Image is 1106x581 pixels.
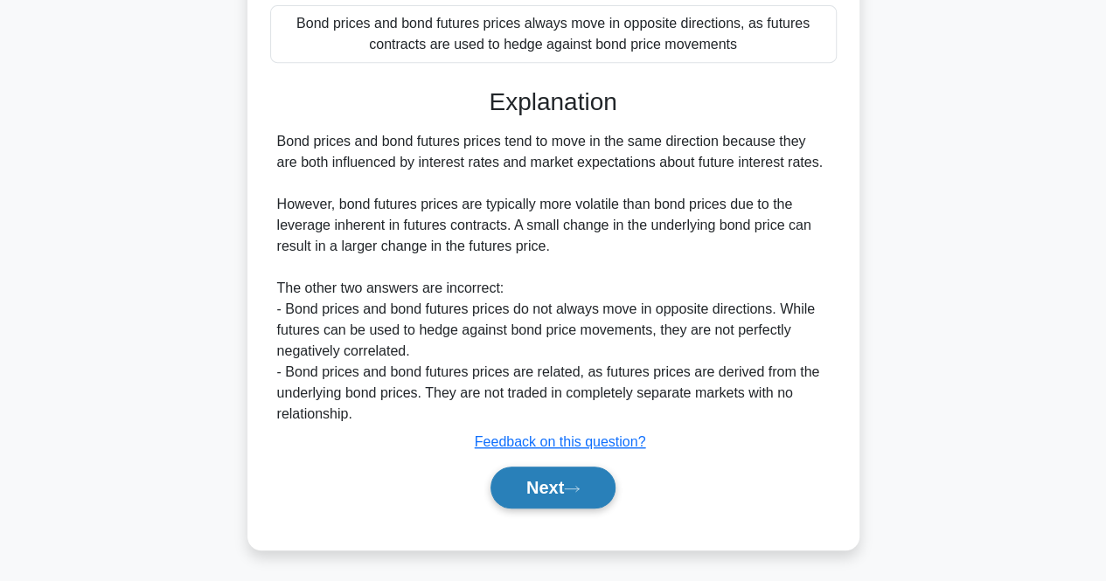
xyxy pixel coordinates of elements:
div: Bond prices and bond futures prices always move in opposite directions, as futures contracts are ... [270,5,837,63]
h3: Explanation [281,87,826,117]
button: Next [490,467,616,508]
a: Feedback on this question? [475,434,646,449]
div: Bond prices and bond futures prices tend to move in the same direction because they are both infl... [277,131,830,425]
